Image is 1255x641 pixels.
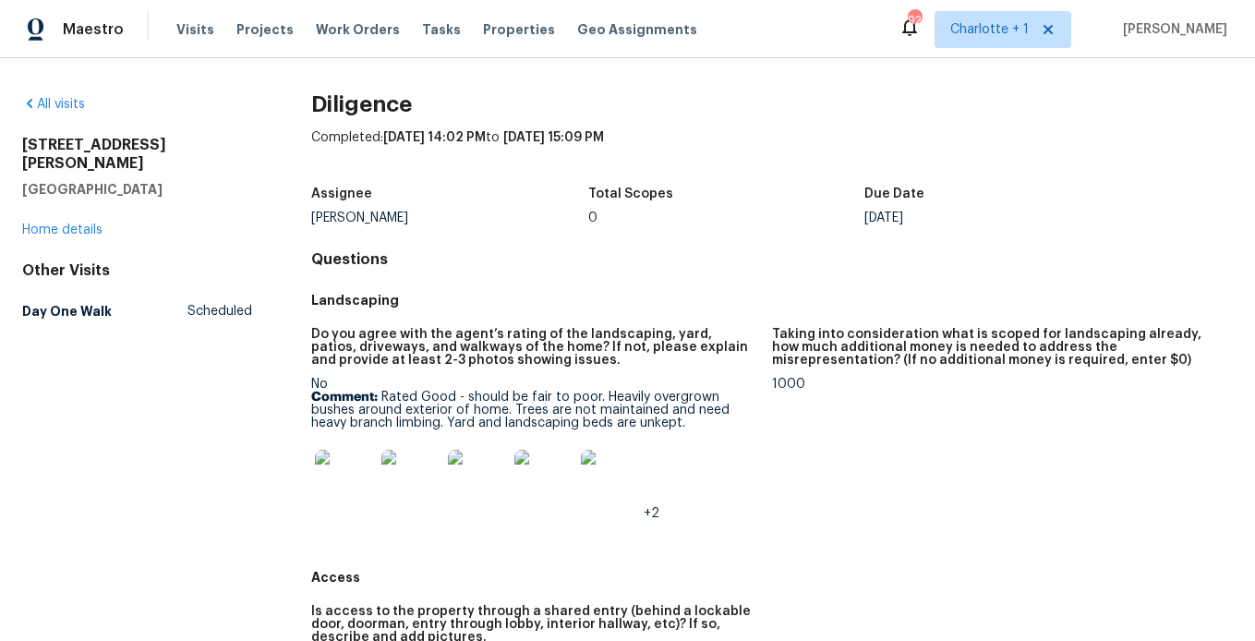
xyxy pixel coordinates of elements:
h5: Access [311,568,1233,587]
h5: Due Date [864,187,924,200]
span: [DATE] 14:02 PM [383,131,486,144]
h5: Landscaping [311,291,1233,309]
span: Charlotte + 1 [950,20,1029,39]
span: Scheduled [187,302,252,320]
span: Properties [483,20,555,39]
span: Projects [236,20,294,39]
div: Completed: to [311,128,1233,176]
div: 1000 [772,378,1218,391]
span: Work Orders [316,20,400,39]
h5: [GEOGRAPHIC_DATA] [22,180,252,199]
span: [PERSON_NAME] [1116,20,1227,39]
h4: Questions [311,250,1233,269]
span: Visits [176,20,214,39]
div: [PERSON_NAME] [311,212,587,224]
h5: Assignee [311,187,372,200]
span: Maestro [63,20,124,39]
b: Comment: [311,391,378,404]
h2: Diligence [311,95,1233,114]
h5: Day One Walk [22,302,112,320]
a: All visits [22,98,85,111]
h5: Taking into consideration what is scoped for landscaping already, how much additional money is ne... [772,328,1218,367]
span: [DATE] 15:09 PM [503,131,604,144]
div: [DATE] [864,212,1140,224]
span: +2 [644,507,659,520]
a: Day One WalkScheduled [22,295,252,328]
span: Geo Assignments [577,20,697,39]
a: Home details [22,224,103,236]
div: 0 [588,212,864,224]
p: Rated Good - should be fair to poor. Heavily overgrown bushes around exterior of home. Trees are ... [311,391,757,429]
h2: [STREET_ADDRESS][PERSON_NAME] [22,136,252,173]
div: Other Visits [22,261,252,280]
div: 92 [908,11,921,30]
h5: Total Scopes [588,187,673,200]
span: Tasks [422,23,461,36]
div: No [311,378,757,520]
h5: Do you agree with the agent’s rating of the landscaping, yard, patios, driveways, and walkways of... [311,328,757,367]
